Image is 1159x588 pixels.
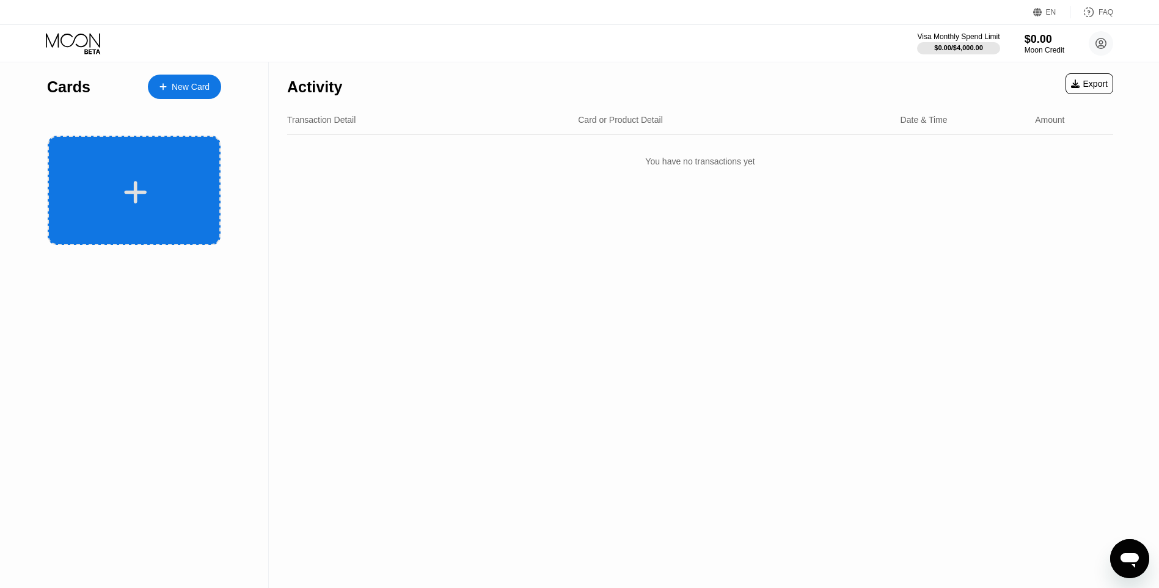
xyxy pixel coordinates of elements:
[1025,33,1064,54] div: $0.00Moon Credit
[901,115,948,125] div: Date & Time
[148,75,221,99] div: New Card
[1070,6,1113,18] div: FAQ
[934,44,983,51] div: $0.00 / $4,000.00
[1071,79,1108,89] div: Export
[917,32,1000,54] div: Visa Monthly Spend Limit$0.00/$4,000.00
[1025,46,1064,54] div: Moon Credit
[578,115,663,125] div: Card or Product Detail
[917,32,1000,41] div: Visa Monthly Spend Limit
[1035,115,1064,125] div: Amount
[1033,6,1070,18] div: EN
[172,82,210,92] div: New Card
[47,78,90,96] div: Cards
[287,144,1113,178] div: You have no transactions yet
[1025,33,1064,46] div: $0.00
[1110,539,1149,578] iframe: Button to launch messaging window
[287,115,356,125] div: Transaction Detail
[1066,73,1113,94] div: Export
[1046,8,1056,17] div: EN
[1099,8,1113,17] div: FAQ
[287,78,342,96] div: Activity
